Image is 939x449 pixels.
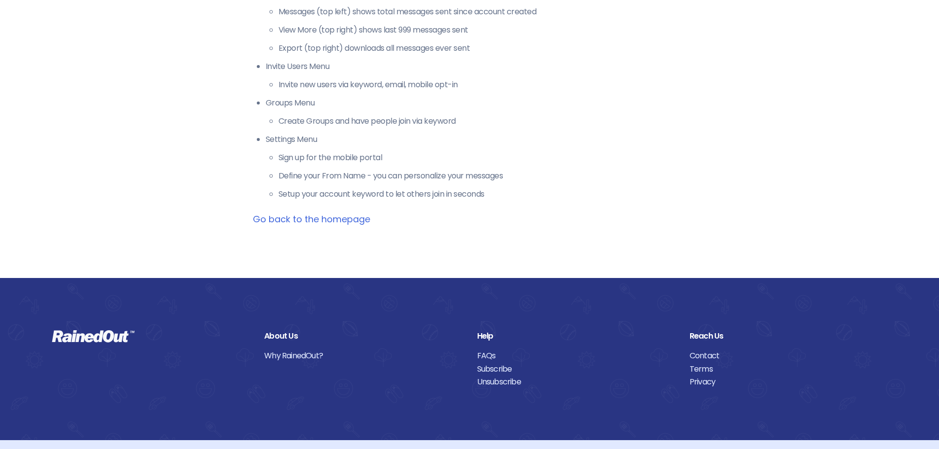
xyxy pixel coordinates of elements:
[278,115,687,127] li: Create Groups and have people join via keyword
[690,330,887,343] div: Reach Us
[477,349,675,362] a: FAQs
[278,6,687,18] li: Messages (top left) shows total messages sent since account created
[253,213,370,225] a: Go back to the homepage
[690,363,887,376] a: Terms
[278,24,687,36] li: View More (top right) shows last 999 messages sent
[690,376,887,388] a: Privacy
[278,152,687,164] li: Sign up for the mobile portal
[690,349,887,362] a: Contact
[266,134,687,200] li: Settings Menu
[477,376,675,388] a: Unsubscribe
[278,79,687,91] li: Invite new users via keyword, email, mobile opt-in
[278,170,687,182] li: Define your From Name - you can personalize your messages
[264,330,462,343] div: About Us
[477,330,675,343] div: Help
[278,188,687,200] li: Setup your account keyword to let others join in seconds
[477,363,675,376] a: Subscribe
[278,42,687,54] li: Export (top right) downloads all messages ever sent
[266,97,687,127] li: Groups Menu
[264,349,462,362] a: Why RainedOut?
[266,61,687,91] li: Invite Users Menu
